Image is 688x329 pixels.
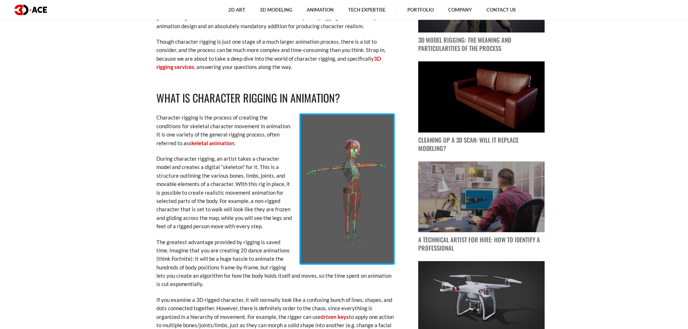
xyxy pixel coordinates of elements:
a: blog post image A Technical Artist for Hire: How to Identify a Professional [418,161,545,253]
p: During character rigging, an artist takes a character model and creates a digital “skeleton” for ... [156,155,395,231]
img: Character Rigging in Animation [299,113,395,264]
a: driven keys [321,313,349,320]
img: logo dark [14,5,47,15]
img: blog post image [418,161,545,233]
p: 3D Model Rigging: The Meaning and Particularities of the Process [418,36,545,53]
p: Cleaning Up a 3D Scan: Will It Replace Modeling? [418,136,545,153]
h2: What is Character Rigging in Animation? [156,90,395,107]
p: The greatest advantage provided by rigging is saved time. Imagine that you are creating 20 dance ... [156,238,395,289]
p: A Technical Artist for Hire: How to Identify a Professional [418,236,545,252]
a: blog post image Cleaning Up a 3D Scan: Will It Replace Modeling? [418,61,545,153]
p: Character rigging is the process of creating the conditions for skeletal character movement in an... [156,113,395,147]
img: blog post image [418,61,545,133]
a: skeletal animation [189,140,234,146]
p: Though character rigging is just one stage of a much larger animation process, there is a lot to ... [156,38,395,72]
